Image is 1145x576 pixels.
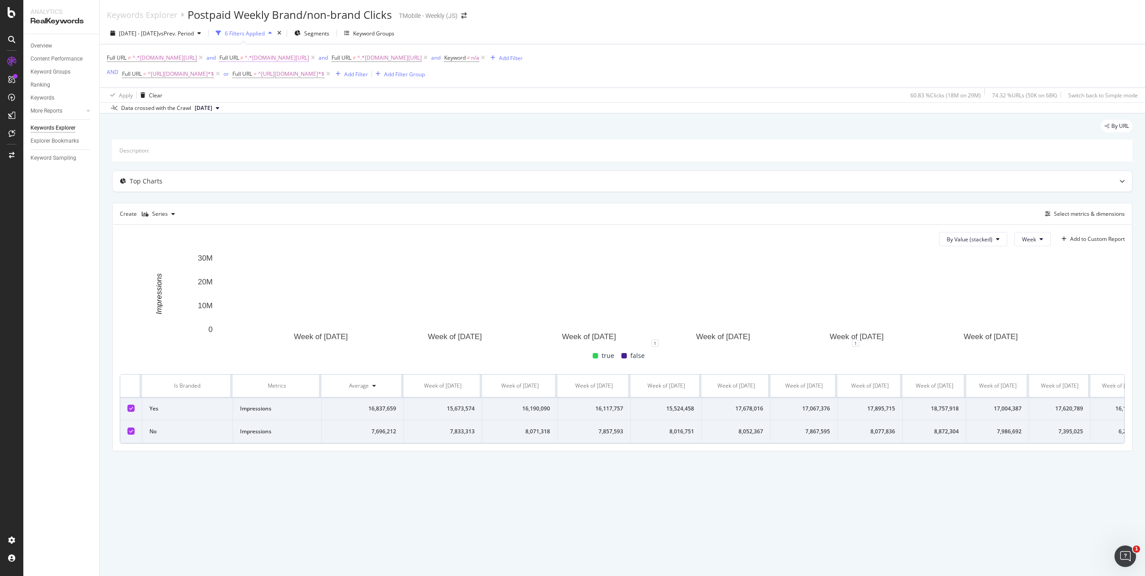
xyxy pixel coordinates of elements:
text: 10M [198,302,213,310]
button: and [206,53,216,62]
div: Add to Custom Report [1070,236,1125,242]
div: Overview [31,41,52,51]
button: Add Filter Group [372,69,425,79]
div: Is Branded [149,382,225,390]
span: ^[URL][DOMAIN_NAME]*$ [258,68,324,80]
button: Add Filter [332,69,368,79]
div: and [319,54,328,61]
td: Impressions [233,420,322,443]
div: 17,620,789 [1036,405,1083,413]
span: ≠ [353,54,356,61]
button: Add to Custom Report [1058,232,1125,246]
div: RealKeywords [31,16,92,26]
td: Impressions [233,397,322,420]
div: 17,895,715 [845,405,895,413]
div: 15,524,458 [638,405,694,413]
div: Keyword Sampling [31,153,76,163]
div: Series [152,211,168,217]
span: ≠ [240,54,244,61]
span: ^.*[DOMAIN_NAME][URL] [245,52,309,64]
div: Add Filter Group [384,70,425,78]
div: Week of [DATE] [501,382,539,390]
div: 18,757,918 [910,405,959,413]
div: Metrics [240,382,314,390]
div: 1 [852,340,859,347]
span: ^.*[DOMAIN_NAME][URL] [357,52,422,64]
div: Keywords [31,93,54,103]
a: Content Performance [31,54,93,64]
div: Apply [119,92,133,99]
text: Week of [DATE] [830,332,883,341]
a: Explorer Bookmarks [31,136,93,146]
div: 17,678,016 [709,405,763,413]
a: Ranking [31,80,93,90]
span: n/a [471,52,479,64]
a: Keywords Explorer [107,10,177,20]
td: No [142,420,233,443]
div: legacy label [1101,120,1132,132]
button: Switch back to Simple mode [1065,88,1138,102]
div: 8,052,367 [709,428,763,436]
a: More Reports [31,106,84,116]
span: Full URL [107,54,127,61]
div: Week of [DATE] [717,382,755,390]
button: Keyword Groups [341,26,398,40]
div: Week of [DATE] [1102,382,1140,390]
div: Content Performance [31,54,83,64]
text: 0 [209,326,213,334]
button: Segments [291,26,333,40]
div: 16,190,090 [489,405,550,413]
text: Week of [DATE] [294,332,348,341]
div: Week of [DATE] [647,382,685,390]
text: Week of [DATE] [562,332,616,341]
span: Full URL [122,70,142,78]
div: Week of [DATE] [916,382,953,390]
div: 16,101,574 [1098,405,1143,413]
div: 7,833,313 [411,428,475,436]
a: Keyword Sampling [31,153,93,163]
div: and [431,54,441,61]
div: Week of [DATE] [575,382,613,390]
div: 7,986,692 [974,428,1022,436]
span: true [602,350,614,361]
svg: A chart. [120,253,1125,343]
div: Week of [DATE] [785,382,823,390]
div: Postpaid Weekly Brand/non-brand Clicks [188,7,392,22]
td: Yes [142,397,233,420]
div: 8,016,751 [638,428,694,436]
div: and [206,54,216,61]
span: false [630,350,645,361]
text: Week of [DATE] [428,332,482,341]
span: [DATE] - [DATE] [119,30,158,37]
button: [DATE] - [DATE]vsPrev. Period [107,26,205,40]
button: 6 Filters Applied [212,26,275,40]
span: Full URL [219,54,239,61]
span: 2025 Mar. 29th [195,104,212,112]
div: Ranking [31,80,50,90]
span: vs Prev. Period [158,30,194,37]
div: Top Charts [130,177,162,186]
span: Keyword [444,54,466,61]
div: 7,857,593 [565,428,623,436]
div: Week of [DATE] [424,382,462,390]
button: AND [107,68,118,76]
div: 74.32 % URLs ( 50K on 68K ) [992,92,1057,99]
div: 7,395,025 [1036,428,1083,436]
div: Week of [DATE] [979,382,1017,390]
div: 16,837,659 [329,405,396,413]
button: Clear [137,88,162,102]
span: ^[URL][DOMAIN_NAME]*$ [148,68,214,80]
div: Clear [149,92,162,99]
div: times [275,29,283,38]
span: Full URL [332,54,351,61]
div: Data crossed with the Crawl [121,104,191,112]
div: Keywords Explorer [31,123,75,133]
button: [DATE] [191,103,223,113]
div: 1 [651,340,659,347]
span: ≠ [128,54,131,61]
a: Overview [31,41,93,51]
div: Analytics [31,7,92,16]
